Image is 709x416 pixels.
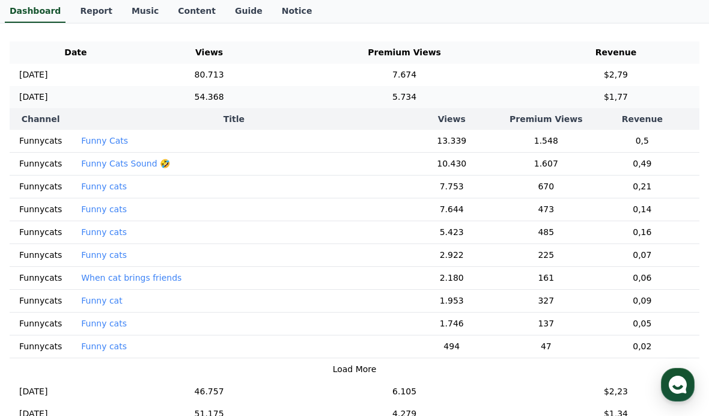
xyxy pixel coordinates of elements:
[396,243,507,266] td: 2.922
[81,295,122,307] button: Funny cat
[396,221,507,243] td: 5.423
[507,312,585,335] td: 137
[142,381,276,403] td: 46.757
[532,86,699,108] td: $1,77
[178,334,207,344] span: Settings
[507,221,585,243] td: 485
[396,175,507,198] td: 7.753
[532,64,699,86] td: $2,79
[10,221,72,243] td: Funnycats
[532,381,699,403] td: $2,23
[81,340,127,352] button: Funny cats
[396,152,507,175] td: 10.430
[142,86,276,108] td: 54.368
[10,108,72,130] th: Channel
[10,312,72,335] td: Funnycats
[10,243,72,266] td: Funnycats
[79,316,155,346] a: Messages
[10,198,72,221] td: Funnycats
[507,335,585,358] td: 47
[585,108,699,130] th: Revenue
[396,312,507,335] td: 1.746
[81,180,127,192] button: Funny cats
[507,175,585,198] td: 670
[585,243,699,266] td: 0,07
[507,266,585,289] td: 161
[585,221,699,243] td: 0,16
[81,203,127,215] button: Funny cats
[142,41,276,64] th: Views
[396,335,507,358] td: 494
[333,363,377,376] button: Load More
[276,64,532,86] td: 7.674
[507,289,585,312] td: 327
[81,158,170,170] button: Funny Cats Sound 🤣
[4,316,79,346] a: Home
[10,335,72,358] td: Funnycats
[276,41,532,64] th: Premium Views
[585,198,699,221] td: 0,14
[31,334,52,344] span: Home
[585,266,699,289] td: 0,06
[81,249,127,261] button: Funny cats
[507,198,585,221] td: 473
[81,135,128,147] button: Funny Cats
[100,335,135,344] span: Messages
[142,64,276,86] td: 80.713
[276,381,532,403] td: 6.105
[396,130,507,153] td: 13.339
[585,335,699,358] td: 0,02
[72,108,396,130] th: Title
[585,175,699,198] td: 0,21
[10,289,72,312] td: Funnycats
[10,130,72,153] td: Funnycats
[585,130,699,153] td: 0,5
[585,289,699,312] td: 0,09
[276,86,532,108] td: 5.734
[10,152,72,175] td: Funnycats
[81,272,181,284] button: When cat brings friends
[10,266,72,289] td: Funnycats
[585,312,699,335] td: 0,05
[532,41,699,64] th: Revenue
[10,175,72,198] td: Funnycats
[81,226,127,238] button: Funny cats
[81,317,127,329] button: Funny cats
[396,198,507,221] td: 7.644
[396,266,507,289] td: 2.180
[396,108,507,130] th: Views
[19,91,47,103] p: [DATE]
[507,152,585,175] td: 1.607
[10,41,142,64] th: Date
[507,243,585,266] td: 225
[507,130,585,153] td: 1.548
[507,108,585,130] th: Premium Views
[19,69,47,81] p: [DATE]
[396,289,507,312] td: 1.953
[155,316,231,346] a: Settings
[585,152,699,175] td: 0,49
[19,385,47,398] p: [DATE]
